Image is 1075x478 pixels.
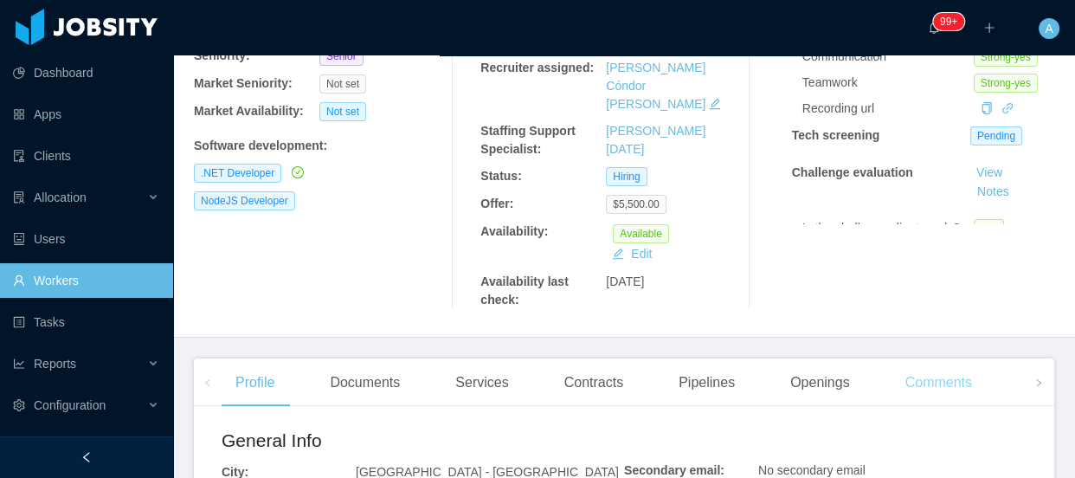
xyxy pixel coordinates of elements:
[802,74,974,92] div: Teamwork
[316,358,414,407] div: Documents
[13,55,159,90] a: icon: pie-chartDashboard
[802,100,974,118] div: Recording url
[319,102,366,121] span: Not set
[970,182,1016,203] button: Notes
[1001,101,1014,115] a: icon: link
[34,357,76,371] span: Reports
[933,13,964,30] sup: 157
[624,463,724,477] b: Secondary email:
[13,191,25,203] i: icon: solution
[194,104,304,118] b: Market Availability:
[288,165,304,179] a: icon: check-circle
[550,358,637,407] div: Contracts
[981,100,993,118] div: Copy
[13,222,159,256] a: icon: robotUsers
[1045,18,1052,39] span: A
[970,126,1022,145] span: Pending
[983,22,995,34] i: icon: plus
[606,195,666,214] span: $5,500.00
[13,399,25,411] i: icon: setting
[292,166,304,178] i: icon: check-circle
[606,61,705,111] a: [PERSON_NAME] Cóndor [PERSON_NAME]
[802,48,974,66] div: Communication
[222,358,288,407] div: Profile
[13,97,159,132] a: icon: appstoreApps
[792,165,913,179] strong: Challenge evaluation
[34,398,106,412] span: Configuration
[13,305,159,339] a: icon: profileTasks
[319,74,366,94] span: Not set
[1034,378,1043,387] i: icon: right
[194,76,293,90] b: Market Seniority:
[480,197,513,210] b: Offer:
[974,74,1038,93] span: Strong-yes
[194,139,327,152] b: Software development :
[928,22,940,34] i: icon: bell
[13,358,25,370] i: icon: line-chart
[974,219,1005,238] span: Yes
[34,191,87,204] span: Allocation
[606,124,705,156] a: [PERSON_NAME][DATE]
[480,124,576,156] b: Staffing Support Specialist:
[1001,102,1014,114] i: icon: link
[758,463,866,477] span: No secondary email
[970,165,1008,179] a: View
[319,47,364,66] span: Senior
[13,139,159,173] a: icon: auditClients
[802,219,974,237] div: Is the challenge client-ready?
[606,275,644,288] span: [DATE]
[480,224,548,238] b: Availability:
[480,275,568,307] b: Availability last check:
[709,98,721,110] i: icon: edit
[480,169,521,183] b: Status:
[222,427,624,455] h2: General Info
[194,48,250,62] b: Seniority:
[194,191,295,210] span: NodeJS Developer
[13,263,159,298] a: icon: userWorkers
[892,358,986,407] div: Comments
[606,167,647,186] span: Hiring
[981,102,993,114] i: icon: copy
[441,358,522,407] div: Services
[203,378,212,387] i: icon: left
[792,128,880,142] strong: Tech screening
[194,164,281,183] span: .NET Developer
[480,61,594,74] b: Recruiter assigned:
[776,358,864,407] div: Openings
[665,358,749,407] div: Pipelines
[974,48,1038,67] span: Strong-yes
[605,243,659,264] button: icon: editEdit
